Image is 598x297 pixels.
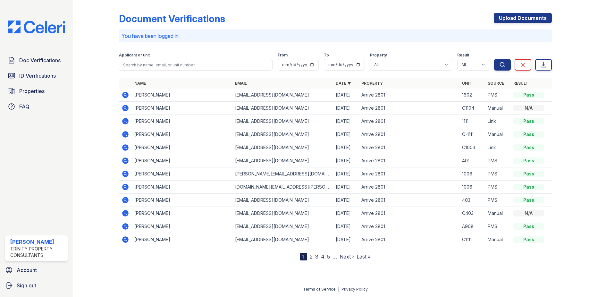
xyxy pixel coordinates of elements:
[19,56,61,64] span: Doc Verifications
[19,103,29,110] span: FAQ
[459,181,485,194] td: 1006
[359,154,459,167] td: Arrive 2801
[310,253,313,260] a: 2
[359,194,459,207] td: Arrive 2801
[232,194,333,207] td: [EMAIL_ADDRESS][DOMAIN_NAME]
[513,184,544,190] div: Pass
[300,253,307,260] div: 1
[359,89,459,102] td: Arrive 2801
[5,85,68,98] a: Properties
[459,141,485,154] td: C1003
[132,154,232,167] td: [PERSON_NAME]
[132,167,232,181] td: [PERSON_NAME]
[485,89,511,102] td: PMS
[457,53,469,58] label: Result
[359,207,459,220] td: Arrive 2801
[132,128,232,141] td: [PERSON_NAME]
[333,154,359,167] td: [DATE]
[359,115,459,128] td: Arrive 2801
[232,141,333,154] td: [EMAIL_ADDRESS][DOMAIN_NAME]
[333,102,359,115] td: [DATE]
[132,102,232,115] td: [PERSON_NAME]
[5,69,68,82] a: ID Verifications
[333,128,359,141] td: [DATE]
[485,181,511,194] td: PMS
[17,282,36,289] span: Sign out
[19,72,56,80] span: ID Verifications
[119,53,150,58] label: Applicant or unit
[485,141,511,154] td: Link
[232,89,333,102] td: [EMAIL_ADDRESS][DOMAIN_NAME]
[19,87,45,95] span: Properties
[333,115,359,128] td: [DATE]
[315,253,318,260] a: 3
[459,128,485,141] td: C-1111
[327,253,330,260] a: 5
[3,264,70,276] a: Account
[361,81,383,86] a: Property
[485,220,511,233] td: PMS
[235,81,247,86] a: Email
[488,81,504,86] a: Source
[370,53,387,58] label: Property
[513,171,544,177] div: Pass
[132,89,232,102] td: [PERSON_NAME]
[132,207,232,220] td: [PERSON_NAME]
[333,167,359,181] td: [DATE]
[333,253,337,260] span: …
[232,207,333,220] td: [EMAIL_ADDRESS][DOMAIN_NAME]
[459,220,485,233] td: A908
[232,233,333,246] td: [EMAIL_ADDRESS][DOMAIN_NAME]
[485,115,511,128] td: Link
[232,128,333,141] td: [EMAIL_ADDRESS][DOMAIN_NAME]
[232,220,333,233] td: [EMAIL_ADDRESS][DOMAIN_NAME]
[359,128,459,141] td: Arrive 2801
[119,59,272,71] input: Search by name, email, or unit number
[336,81,351,86] a: Date ▼
[513,92,544,98] div: Pass
[459,194,485,207] td: 403
[513,144,544,151] div: Pass
[333,207,359,220] td: [DATE]
[132,141,232,154] td: [PERSON_NAME]
[513,81,528,86] a: Result
[278,53,288,58] label: From
[359,167,459,181] td: Arrive 2801
[5,54,68,67] a: Doc Verifications
[485,207,511,220] td: Manual
[132,194,232,207] td: [PERSON_NAME]
[232,154,333,167] td: [EMAIL_ADDRESS][DOMAIN_NAME]
[17,266,37,274] span: Account
[513,197,544,203] div: Pass
[122,32,549,40] p: You have been logged in
[359,181,459,194] td: Arrive 2801
[485,128,511,141] td: Manual
[494,13,552,23] a: Upload Documents
[324,53,329,58] label: To
[333,89,359,102] td: [DATE]
[359,233,459,246] td: Arrive 2801
[10,246,65,259] div: Trinity Property Consultants
[357,253,371,260] a: Last »
[10,238,65,246] div: [PERSON_NAME]
[232,102,333,115] td: [EMAIL_ADDRESS][DOMAIN_NAME]
[513,223,544,230] div: Pass
[485,167,511,181] td: PMS
[459,154,485,167] td: 401
[485,154,511,167] td: PMS
[513,131,544,138] div: Pass
[459,167,485,181] td: 1006
[3,21,70,33] img: CE_Logo_Blue-a8612792a0a2168367f1c8372b55b34899dd931a85d93a1a3d3e32e68fde9ad4.png
[513,236,544,243] div: Pass
[333,141,359,154] td: [DATE]
[333,181,359,194] td: [DATE]
[340,253,354,260] a: Next ›
[5,100,68,113] a: FAQ
[303,287,336,292] a: Terms of Service
[513,210,544,216] div: N/A
[232,167,333,181] td: [PERSON_NAME][EMAIL_ADDRESS][DOMAIN_NAME]
[359,141,459,154] td: Arrive 2801
[134,81,146,86] a: Name
[3,279,70,292] a: Sign out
